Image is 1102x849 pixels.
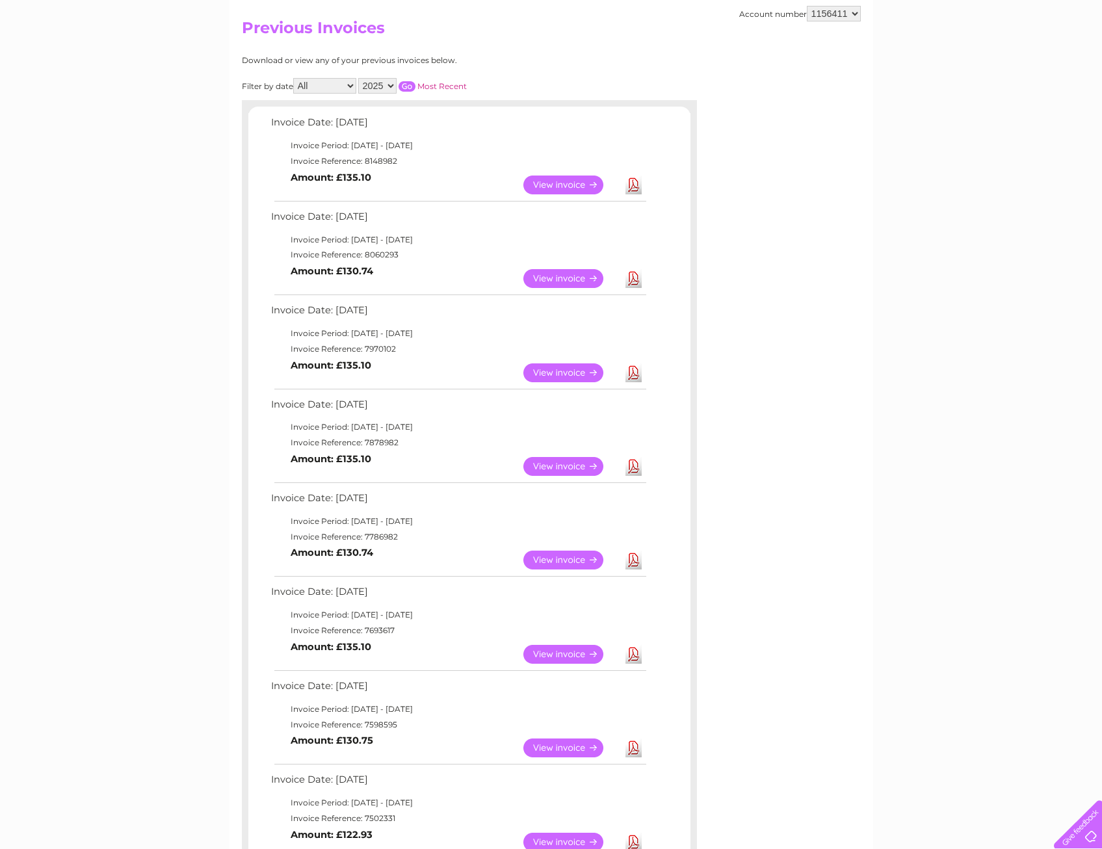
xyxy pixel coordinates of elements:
td: Invoice Date: [DATE] [268,771,648,795]
a: View [523,738,619,757]
div: Account number [739,6,861,21]
div: Download or view any of your previous invoices below. [242,56,583,65]
a: Energy [906,55,934,65]
a: View [523,645,619,664]
td: Invoice Period: [DATE] - [DATE] [268,419,648,435]
a: 0333 014 3131 [857,7,947,23]
div: Filter by date [242,78,583,94]
b: Amount: £135.10 [291,359,371,371]
td: Invoice Reference: 7786982 [268,529,648,545]
td: Invoice Reference: 7878982 [268,435,648,451]
a: View [523,457,619,476]
h2: Previous Invoices [242,19,861,44]
div: Clear Business is a trading name of Verastar Limited (registered in [GEOGRAPHIC_DATA] No. 3667643... [244,7,859,63]
td: Invoice Reference: 7598595 [268,717,648,733]
td: Invoice Reference: 7693617 [268,623,648,638]
td: Invoice Period: [DATE] - [DATE] [268,514,648,529]
a: Download [625,645,642,664]
a: View [523,551,619,569]
b: Amount: £122.93 [291,829,373,841]
b: Amount: £135.10 [291,172,371,183]
td: Invoice Period: [DATE] - [DATE] [268,138,648,153]
a: Telecoms [942,55,981,65]
td: Invoice Period: [DATE] - [DATE] [268,326,648,341]
td: Invoice Date: [DATE] [268,114,648,138]
td: Invoice Period: [DATE] - [DATE] [268,607,648,623]
td: Invoice Period: [DATE] - [DATE] [268,795,648,811]
img: logo.png [38,34,105,73]
a: Download [625,363,642,382]
b: Amount: £135.10 [291,453,371,465]
a: Most Recent [417,81,467,91]
td: Invoice Date: [DATE] [268,490,648,514]
td: Invoice Date: [DATE] [268,208,648,232]
a: Water [873,55,898,65]
td: Invoice Period: [DATE] - [DATE] [268,701,648,717]
td: Invoice Reference: 7502331 [268,811,648,826]
td: Invoice Reference: 7970102 [268,341,648,357]
td: Invoice Date: [DATE] [268,302,648,326]
b: Amount: £135.10 [291,641,371,653]
a: Download [625,551,642,569]
a: View [523,269,619,288]
a: Download [625,738,642,757]
b: Amount: £130.74 [291,547,373,558]
a: Download [625,457,642,476]
td: Invoice Date: [DATE] [268,677,648,701]
td: Invoice Reference: 8148982 [268,153,648,169]
td: Invoice Period: [DATE] - [DATE] [268,232,648,248]
td: Invoice Date: [DATE] [268,396,648,420]
a: Blog [989,55,1008,65]
a: Contact [1016,55,1047,65]
td: Invoice Date: [DATE] [268,583,648,607]
a: View [523,363,619,382]
b: Amount: £130.74 [291,265,373,277]
a: Download [625,269,642,288]
b: Amount: £130.75 [291,735,373,746]
a: Log out [1059,55,1090,65]
a: View [523,176,619,194]
a: Download [625,176,642,194]
td: Invoice Reference: 8060293 [268,247,648,263]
